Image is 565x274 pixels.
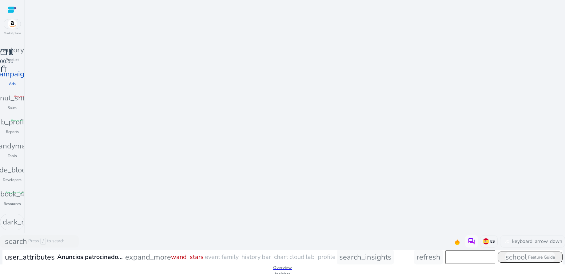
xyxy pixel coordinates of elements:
[489,239,495,244] p: ES
[3,177,22,183] p: Developers
[6,129,19,135] p: Reports
[503,237,511,246] p: JC
[171,252,204,262] span: wand_stars
[414,250,443,264] button: refresh
[125,252,171,263] span: expand_more
[5,252,55,263] span: user_attributes
[221,252,261,262] span: family_history
[8,105,17,111] p: Sales
[9,81,16,87] p: Ads
[205,252,220,262] span: event
[483,238,489,244] img: es.svg
[57,253,123,261] h3: Anuncios patrocinado...
[4,201,21,207] p: Resources
[8,153,17,159] p: Tools
[6,191,28,195] span: fiber_manual_record
[3,216,40,228] span: dark_mode
[416,252,440,262] span: refresh
[5,236,27,247] span: search
[306,252,336,262] span: lab_profile
[337,250,394,264] button: search_insights
[40,238,46,245] span: /
[0,188,24,199] span: book_4
[28,238,65,245] p: Press to search
[512,238,562,245] span: keyboard_arrow_down
[14,95,37,99] span: fiber_manual_record
[339,252,392,262] span: search_insights
[262,252,288,262] span: bar_chart
[289,252,304,262] span: cloud
[498,252,563,263] button: schoolFeature Guide
[11,119,34,123] span: fiber_manual_record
